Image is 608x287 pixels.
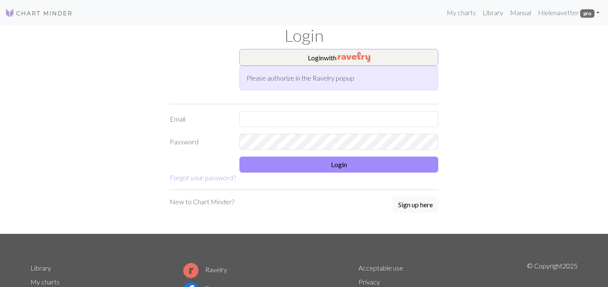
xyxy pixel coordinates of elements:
[30,264,51,272] a: Library
[239,66,438,90] div: Please authorize in the Ravelry popup
[170,173,236,181] a: Forgot your password?
[239,157,438,173] button: Login
[479,4,507,21] a: Library
[183,265,227,273] a: Ravelry
[5,8,73,18] img: Logo
[580,9,594,18] span: pro
[165,134,234,150] label: Password
[535,4,603,21] a: Hielenavetter pro
[183,263,198,278] img: Ravelry logo
[443,4,479,21] a: My charts
[507,4,535,21] a: Manual
[393,197,438,213] button: Sign up here
[338,52,370,62] img: Ravelry
[358,278,380,286] a: Privacy
[239,49,438,66] button: Loginwith
[358,264,403,272] a: Acceptable use
[165,111,234,127] label: Email
[170,197,234,207] p: New to Chart Minder?
[30,278,60,286] a: My charts
[25,25,583,46] h1: Login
